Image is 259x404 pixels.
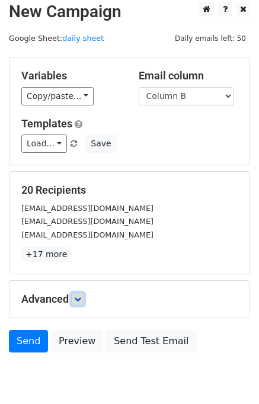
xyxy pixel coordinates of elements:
[21,204,154,213] small: [EMAIL_ADDRESS][DOMAIN_NAME]
[21,247,71,262] a: +17 more
[21,87,94,105] a: Copy/paste...
[21,69,121,82] h5: Variables
[21,134,67,153] a: Load...
[21,184,238,197] h5: 20 Recipients
[62,34,104,43] a: daily sheet
[171,34,250,43] a: Daily emails left: 50
[139,69,238,82] h5: Email column
[21,230,154,239] small: [EMAIL_ADDRESS][DOMAIN_NAME]
[171,32,250,45] span: Daily emails left: 50
[51,330,103,352] a: Preview
[106,330,196,352] a: Send Test Email
[9,34,104,43] small: Google Sheet:
[21,293,238,306] h5: Advanced
[21,117,72,130] a: Templates
[200,347,259,404] iframe: Chat Widget
[9,330,48,352] a: Send
[85,134,116,153] button: Save
[21,217,154,226] small: [EMAIL_ADDRESS][DOMAIN_NAME]
[9,2,250,22] h2: New Campaign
